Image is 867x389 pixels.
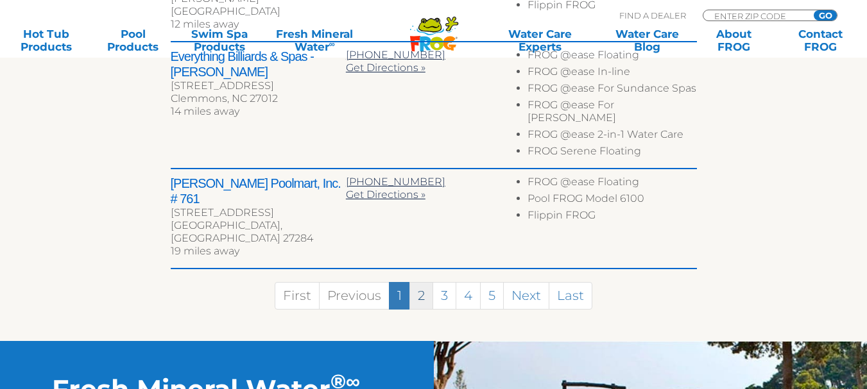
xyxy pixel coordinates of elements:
li: FROG @ease For Sundance Spas [528,82,696,99]
div: Clemmons, NC 27012 [171,92,346,105]
input: GO [814,10,837,21]
a: PoolProducts [99,28,167,53]
a: Previous [319,282,390,310]
div: [STREET_ADDRESS] [171,206,346,219]
a: 3 [433,282,456,310]
a: Next [503,282,549,310]
li: Flippin FROG [528,209,696,226]
a: Get Directions » [346,62,425,74]
a: First [275,282,320,310]
div: [GEOGRAPHIC_DATA], [GEOGRAPHIC_DATA] 27284 [171,219,346,245]
li: FROG @ease In-line [528,65,696,82]
a: Hot TubProducts [13,28,80,53]
div: [STREET_ADDRESS] [171,79,346,92]
li: FROG @ease Floating [528,49,696,65]
a: [PHONE_NUMBER] [346,49,445,61]
li: FROG @ease 2-in-1 Water Care [528,128,696,145]
a: Get Directions » [346,188,425,201]
a: 2 [409,282,433,310]
li: Pool FROG Model 6100 [528,192,696,209]
li: FROG Serene Floating [528,145,696,161]
h2: Everything Billiards & Spas - [PERSON_NAME] [171,49,346,79]
span: 19 miles away [171,245,239,257]
span: 12 miles away [171,18,239,30]
input: Zip Code Form [713,10,800,21]
a: 5 [480,282,504,310]
li: FROG @ease Floating [528,176,696,192]
a: Last [549,282,592,310]
a: [PHONE_NUMBER] [346,176,445,188]
a: AboutFROG [700,28,768,53]
a: ContactFROG [787,28,854,53]
a: 1 [389,282,410,310]
li: FROG @ease For [PERSON_NAME] [528,99,696,128]
h2: [PERSON_NAME] Poolmart, Inc. # 761 [171,176,346,206]
a: 4 [456,282,481,310]
span: 14 miles away [171,105,239,117]
div: [GEOGRAPHIC_DATA] [171,5,346,18]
